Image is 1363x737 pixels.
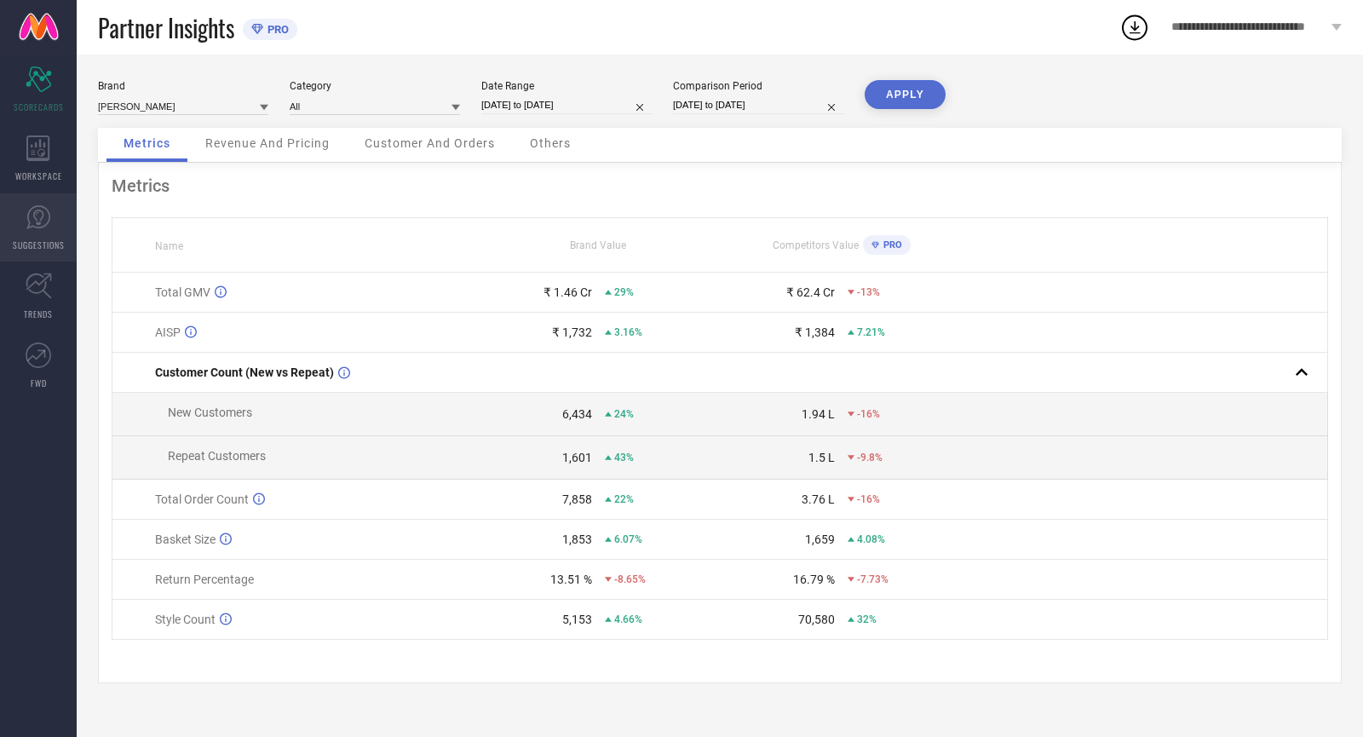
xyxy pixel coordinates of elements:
[263,23,289,36] span: PRO
[168,449,266,463] span: Repeat Customers
[805,533,835,546] div: 1,659
[857,408,880,420] span: -16%
[365,136,495,150] span: Customer And Orders
[562,492,592,506] div: 7,858
[857,613,877,625] span: 32%
[24,308,53,320] span: TRENDS
[857,493,880,505] span: -16%
[168,406,252,419] span: New Customers
[112,176,1328,196] div: Metrics
[793,573,835,586] div: 16.79 %
[31,377,47,389] span: FWD
[562,533,592,546] div: 1,853
[530,136,571,150] span: Others
[614,613,642,625] span: 4.66%
[124,136,170,150] span: Metrics
[290,80,460,92] div: Category
[155,325,181,339] span: AISP
[155,492,249,506] span: Total Order Count
[155,533,216,546] span: Basket Size
[155,613,216,626] span: Style Count
[795,325,835,339] div: ₹ 1,384
[614,286,634,298] span: 29%
[155,240,183,252] span: Name
[13,239,65,251] span: SUGGESTIONS
[481,80,652,92] div: Date Range
[802,407,835,421] div: 1.94 L
[865,80,946,109] button: APPLY
[614,408,634,420] span: 24%
[205,136,330,150] span: Revenue And Pricing
[550,573,592,586] div: 13.51 %
[857,452,883,464] span: -9.8%
[481,96,652,114] input: Select date range
[673,96,843,114] input: Select comparison period
[614,533,642,545] span: 6.07%
[98,80,268,92] div: Brand
[857,533,885,545] span: 4.08%
[614,326,642,338] span: 3.16%
[798,613,835,626] div: 70,580
[808,451,835,464] div: 1.5 L
[614,493,634,505] span: 22%
[562,407,592,421] div: 6,434
[98,10,234,45] span: Partner Insights
[543,285,592,299] div: ₹ 1.46 Cr
[1119,12,1150,43] div: Open download list
[155,285,210,299] span: Total GMV
[155,573,254,586] span: Return Percentage
[570,239,626,251] span: Brand Value
[14,101,64,113] span: SCORECARDS
[857,326,885,338] span: 7.21%
[614,573,646,585] span: -8.65%
[155,366,334,379] span: Customer Count (New vs Repeat)
[552,325,592,339] div: ₹ 1,732
[857,286,880,298] span: -13%
[614,452,634,464] span: 43%
[562,451,592,464] div: 1,601
[773,239,859,251] span: Competitors Value
[857,573,889,585] span: -7.73%
[879,239,902,250] span: PRO
[802,492,835,506] div: 3.76 L
[15,170,62,182] span: WORKSPACE
[673,80,843,92] div: Comparison Period
[562,613,592,626] div: 5,153
[786,285,835,299] div: ₹ 62.4 Cr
